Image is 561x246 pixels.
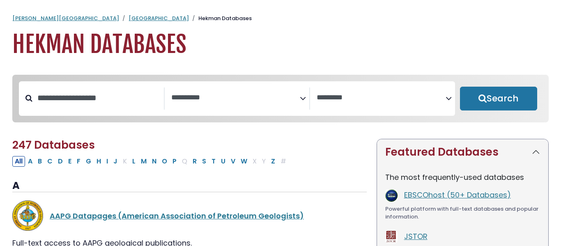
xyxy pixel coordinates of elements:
button: Filter Results M [138,156,149,167]
button: Filter Results P [170,156,179,167]
textarea: Search [171,94,300,102]
input: Search database by title or keyword [32,91,164,105]
button: Filter Results R [190,156,199,167]
h1: Hekman Databases [12,31,549,58]
button: Filter Results F [74,156,83,167]
button: Filter Results J [111,156,120,167]
button: Filter Results S [200,156,209,167]
a: [GEOGRAPHIC_DATA] [129,14,189,22]
button: Filter Results B [35,156,44,167]
a: EBSCOhost (50+ Databases) [404,190,511,200]
button: Filter Results I [104,156,110,167]
button: Submit for Search Results [460,87,537,110]
button: Filter Results L [130,156,138,167]
button: Filter Results Z [269,156,278,167]
div: Alpha-list to filter by first letter of database name [12,156,290,166]
button: Filter Results W [238,156,250,167]
button: Filter Results T [209,156,218,167]
nav: Search filters [12,75,549,122]
h3: A [12,180,367,192]
textarea: Search [317,94,446,102]
button: Filter Results U [218,156,228,167]
button: Filter Results A [25,156,35,167]
a: AAPG Datapages (American Association of Petroleum Geologists) [50,211,304,221]
a: [PERSON_NAME][GEOGRAPHIC_DATA] [12,14,119,22]
button: Filter Results G [83,156,94,167]
button: Filter Results H [94,156,103,167]
button: Filter Results D [55,156,65,167]
button: Featured Databases [377,139,548,165]
div: Powerful platform with full-text databases and popular information. [385,205,540,221]
nav: breadcrumb [12,14,549,23]
button: Filter Results N [149,156,159,167]
a: JSTOR [404,231,428,241]
span: 247 Databases [12,138,95,152]
button: Filter Results V [228,156,238,167]
button: Filter Results C [45,156,55,167]
button: Filter Results O [159,156,170,167]
button: Filter Results E [66,156,74,167]
li: Hekman Databases [189,14,252,23]
button: All [12,156,25,167]
p: The most frequently-used databases [385,172,540,183]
